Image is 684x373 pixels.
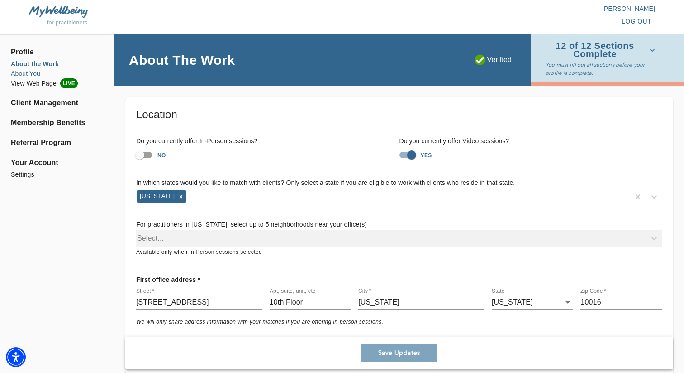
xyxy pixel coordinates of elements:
[11,47,103,58] span: Profile
[11,78,103,88] a: View Web PageLIVE
[475,54,512,65] p: Verified
[136,289,154,294] label: Street
[420,152,432,159] strong: YES
[136,319,383,325] i: We will only share address information with your matches if you are offering in-person sessions.
[11,137,103,148] a: Referral Program
[618,13,655,30] button: log out
[136,178,662,188] h6: In which states would you like to match with clients? Only select a state if you are eligible to ...
[11,117,103,128] a: Membership Benefits
[136,249,262,255] span: Available only when In-Person sessions selected
[136,271,200,288] p: First office address *
[492,289,505,294] label: State
[60,78,78,88] span: LIVE
[580,289,606,294] label: Zip Code
[136,136,399,146] h6: Do you currently offer In-Person sessions?
[546,42,655,58] span: 12 of 12 Sections Complete
[546,39,659,61] button: 12 of 12 Sections Complete
[29,6,88,17] img: MyWellbeing
[546,61,659,77] p: You must fill out all sections before your profile is complete.
[6,347,26,367] div: Accessibility Menu
[136,334,269,350] button: + Add another office address
[342,4,655,13] p: [PERSON_NAME]
[358,289,371,294] label: City
[136,107,662,122] h5: Location
[129,52,235,68] h4: About The Work
[492,295,573,310] div: [US_STATE]
[11,170,103,179] a: Settings
[157,152,166,159] strong: NO
[137,190,176,202] div: [US_STATE]
[270,289,315,294] label: Apt, suite, unit, etc
[622,16,651,27] span: log out
[11,97,103,108] a: Client Management
[11,69,103,78] a: About You
[11,59,103,69] a: About the Work
[47,19,88,26] span: for practitioners
[399,136,662,146] h6: Do you currently offer Video sessions?
[11,157,103,168] span: Your Account
[136,220,662,230] h6: For practitioners in [US_STATE], select up to 5 neighborhoods near your office(s)
[11,78,103,88] li: View Web Page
